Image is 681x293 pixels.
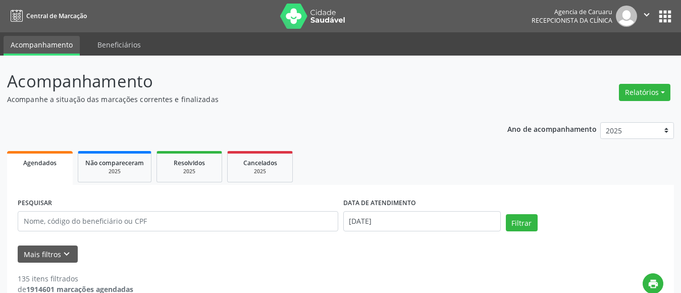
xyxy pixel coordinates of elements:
a: Beneficiários [90,36,148,54]
div: 2025 [85,168,144,175]
button: Mais filtroskeyboard_arrow_down [18,246,78,263]
span: Não compareceram [85,159,144,167]
i: print [648,278,659,289]
p: Acompanhamento [7,69,474,94]
p: Ano de acompanhamento [507,122,597,135]
div: 135 itens filtrados [18,273,133,284]
button: Relatórios [619,84,670,101]
div: Agencia de Caruaru [532,8,612,16]
div: 2025 [164,168,215,175]
input: Selecione um intervalo [343,211,501,231]
button:  [637,6,656,27]
button: Filtrar [506,214,538,231]
a: Central de Marcação [7,8,87,24]
label: PESQUISAR [18,196,52,211]
a: Acompanhamento [4,36,80,56]
i: keyboard_arrow_down [61,249,72,260]
p: Acompanhe a situação das marcações correntes e finalizadas [7,94,474,105]
span: Central de Marcação [26,12,87,20]
button: apps [656,8,674,25]
span: Recepcionista da clínica [532,16,612,25]
label: DATA DE ATENDIMENTO [343,196,416,211]
img: img [616,6,637,27]
span: Agendados [23,159,57,167]
i:  [641,9,652,20]
div: 2025 [235,168,285,175]
span: Cancelados [243,159,277,167]
input: Nome, código do beneficiário ou CPF [18,211,338,231]
span: Resolvidos [174,159,205,167]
